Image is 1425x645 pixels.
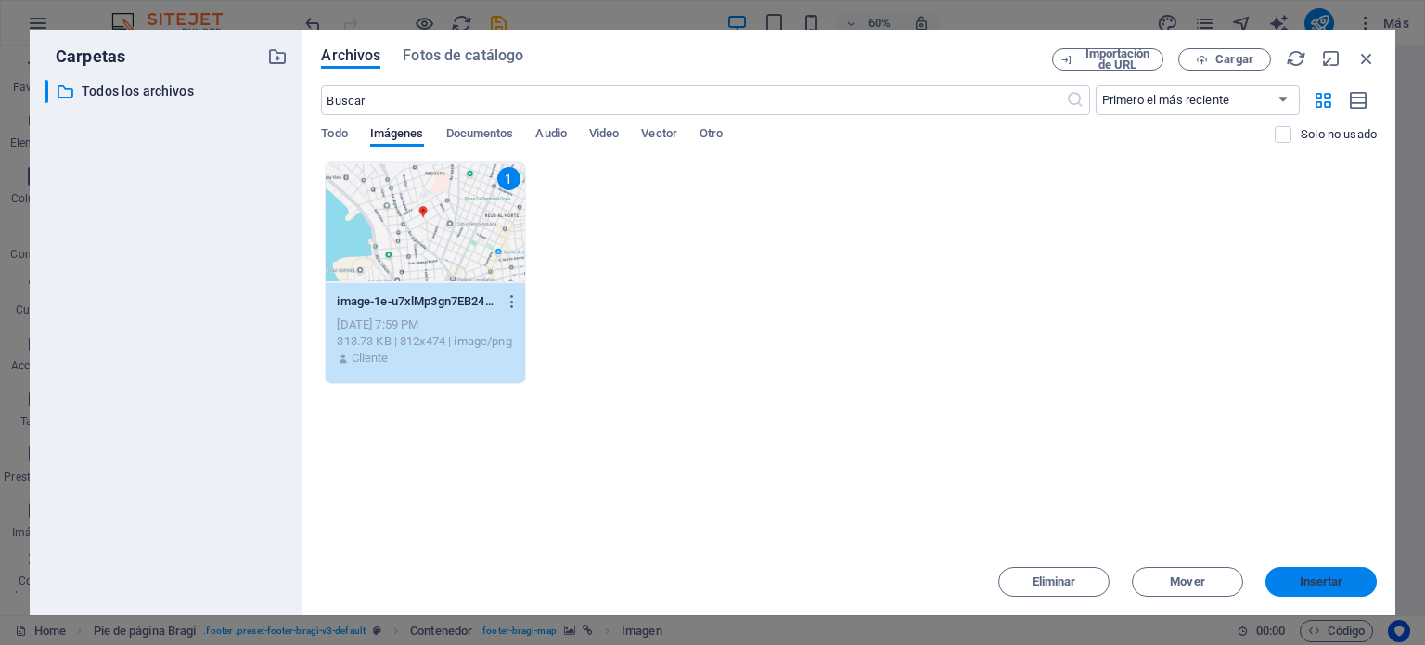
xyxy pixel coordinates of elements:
[1215,54,1253,65] span: Cargar
[370,123,424,148] span: Imágenes
[1301,126,1377,143] p: Solo muestra los archivos que no están usándose en el sitio web. Los archivos añadidos durante es...
[497,167,520,190] div: 1
[998,567,1110,597] button: Eliminar
[267,46,288,67] i: Crear carpeta
[1300,576,1343,587] span: Insertar
[1178,48,1271,71] button: Cargar
[1052,48,1163,71] button: Importación de URL
[321,45,380,67] span: Archivos
[1321,48,1342,69] i: Minimizar
[45,45,125,69] p: Carpetas
[403,45,523,67] span: Fotos de catálogo
[1265,567,1377,597] button: Insertar
[1286,48,1306,69] i: Volver a cargar
[446,123,514,148] span: Documentos
[589,123,619,148] span: Video
[1033,576,1076,587] span: Eliminar
[1080,48,1155,71] span: Importación de URL
[1132,567,1243,597] button: Mover
[1170,576,1204,587] span: Mover
[321,123,347,148] span: Todo
[321,85,1065,115] input: Buscar
[337,293,496,310] p: image-1e-u7xlMp3gn7EB24Uj0LQ.png
[535,123,566,148] span: Audio
[352,350,389,367] p: Cliente
[337,333,513,350] div: 313.73 KB | 812x474 | image/png
[700,123,723,148] span: Otro
[82,81,254,102] p: Todos los archivos
[337,316,513,333] div: [DATE] 7:59 PM
[641,123,677,148] span: Vector
[1356,48,1377,69] i: Cerrar
[45,80,48,103] div: ​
